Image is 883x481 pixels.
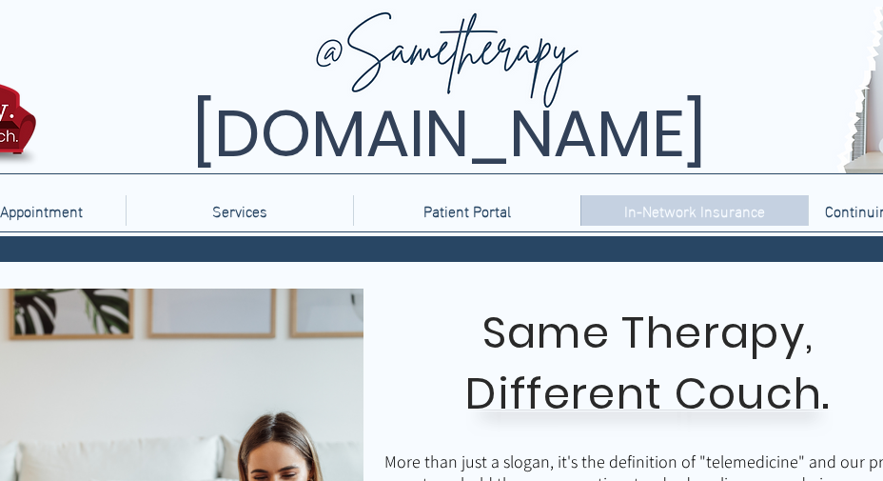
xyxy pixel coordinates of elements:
p: In-Network Insurance [615,195,775,226]
div: Services [126,195,353,226]
span: Same Therapy, [482,303,814,363]
span: [DOMAIN_NAME] [192,89,706,179]
a: In-Network Insurance [580,195,808,226]
span: Different Couch. [465,364,831,424]
p: Patient Portal [414,195,520,226]
p: Services [203,195,277,226]
a: Patient Portal [353,195,580,226]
